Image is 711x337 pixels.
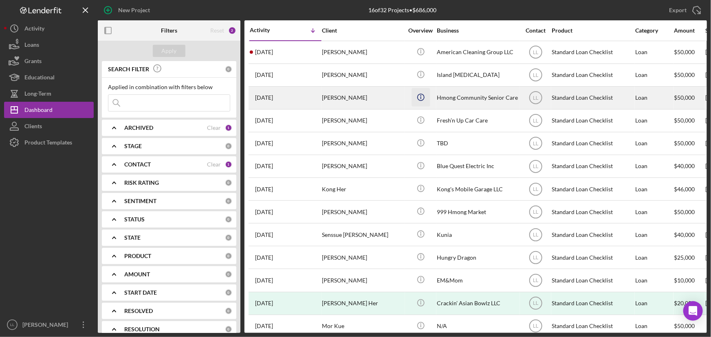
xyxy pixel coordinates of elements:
div: $50,000 [674,315,704,337]
button: LL[PERSON_NAME] [4,317,94,333]
div: American Cleaning Group LLC [437,42,518,63]
div: 999 Hmong Market [437,201,518,223]
b: SEARCH FILTER [108,66,149,72]
div: [PERSON_NAME] [322,133,403,154]
div: Loan [635,64,673,86]
time: 2025-05-12 17:16 [255,300,273,306]
text: LL [533,50,539,55]
div: $46,000 [674,178,704,200]
div: Category [635,27,673,34]
div: Overview [405,27,436,34]
div: Standard Loan Checklist [552,87,633,109]
b: Filters [161,27,177,34]
text: LL [533,95,539,101]
div: Standard Loan Checklist [552,133,633,154]
div: Standard Loan Checklist [552,269,633,291]
text: LL [533,164,539,169]
div: 0 [225,252,232,260]
div: $20,000 [674,293,704,314]
div: [PERSON_NAME] Her [322,293,403,314]
div: Reset [210,27,224,34]
div: Standard Loan Checklist [552,155,633,177]
div: Loan [635,87,673,109]
div: 0 [225,179,232,186]
div: 0 [225,307,232,315]
div: Loan [635,133,673,154]
div: N/A [437,315,518,337]
button: Apply [153,45,185,57]
div: Loan [635,201,673,223]
div: [PERSON_NAME] [322,110,403,131]
button: Grants [4,53,94,69]
text: LL [533,186,539,192]
div: Loan [635,42,673,63]
div: Dashboard [24,102,53,120]
div: [PERSON_NAME] [20,317,73,335]
div: $50,000 [674,110,704,131]
div: Product Templates [24,134,72,153]
button: Export [661,2,707,18]
div: [PERSON_NAME] [322,247,403,268]
div: Open Intercom Messenger [683,301,703,321]
div: Grants [24,53,42,71]
div: New Project [118,2,150,18]
div: Standard Loan Checklist [552,201,633,223]
text: LL [10,323,15,327]
div: $50,000 [674,133,704,154]
div: 16 of 32 Projects • $686,000 [368,7,436,13]
b: CONTACT [124,161,151,168]
div: Kunia [437,224,518,245]
time: 2025-05-27 15:51 [255,254,273,261]
div: Amount [674,27,704,34]
b: RESOLVED [124,308,153,314]
div: 0 [225,197,232,205]
div: [PERSON_NAME] [322,87,403,109]
time: 2025-07-01 04:04 [255,186,273,193]
div: Hungry Dragon [437,247,518,268]
div: Standard Loan Checklist [552,64,633,86]
div: Activity [24,20,44,39]
div: Senssue [PERSON_NAME] [322,224,403,245]
div: Loan [635,178,673,200]
button: Product Templates [4,134,94,151]
button: Educational [4,69,94,85]
div: Mor Kue [322,315,403,337]
div: Clear [207,161,221,168]
div: [PERSON_NAME] [322,42,403,63]
time: 2025-07-28 09:05 [255,94,273,101]
div: $50,000 [674,64,704,86]
text: LL [533,118,539,124]
a: Dashboard [4,102,94,118]
a: Clients [4,118,94,134]
div: Kong's Mobile Garage LLC [437,178,518,200]
div: Export [669,2,687,18]
text: LL [533,324,539,329]
b: AMOUNT [124,271,150,278]
div: Educational [24,69,55,88]
div: $40,000 [674,224,704,245]
time: 2025-07-18 05:25 [255,117,273,124]
button: Long-Term [4,85,94,102]
div: Loan [635,247,673,268]
button: Loans [4,37,94,53]
button: Activity [4,20,94,37]
text: LL [533,278,539,284]
b: STAGE [124,143,142,149]
div: Loan [635,224,673,245]
time: 2025-08-06 22:51 [255,49,273,55]
div: Standard Loan Checklist [552,178,633,200]
text: LL [533,72,539,78]
div: Standard Loan Checklist [552,293,633,314]
div: 0 [225,289,232,296]
div: $50,000 [674,42,704,63]
div: Standard Loan Checklist [552,42,633,63]
div: $25,000 [674,247,704,268]
div: Applied in combination with filters below [108,84,230,90]
b: STATUS [124,216,145,223]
